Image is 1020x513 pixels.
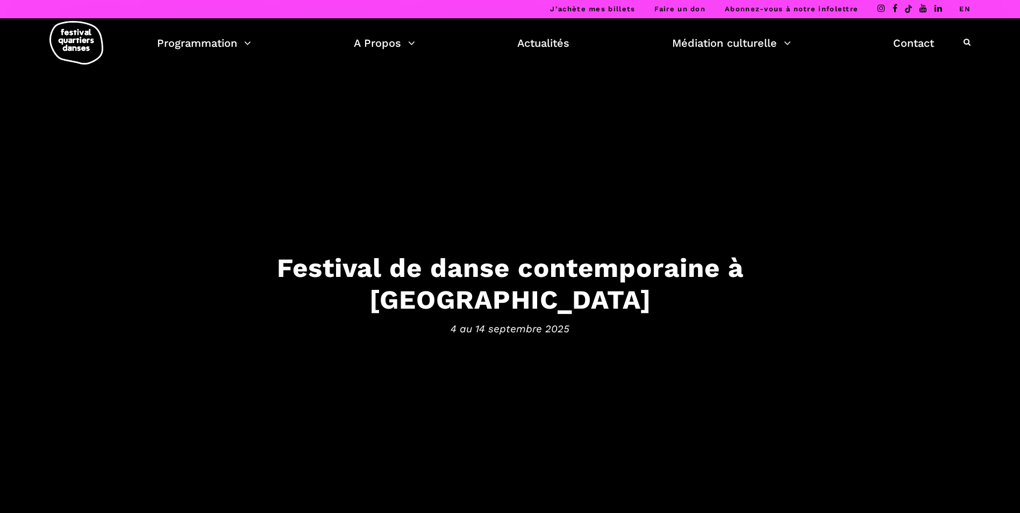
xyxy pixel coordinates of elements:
[177,252,844,316] h3: Festival de danse contemporaine à [GEOGRAPHIC_DATA]
[550,5,635,13] a: J’achète mes billets
[725,5,858,13] a: Abonnez-vous à notre infolettre
[49,21,103,65] img: logo-fqd-med
[157,34,251,52] a: Programmation
[354,34,415,52] a: A Propos
[177,320,844,337] span: 4 au 14 septembre 2025
[517,34,569,52] a: Actualités
[672,34,791,52] a: Médiation culturelle
[654,5,705,13] a: Faire un don
[959,5,971,13] a: EN
[893,34,934,52] a: Contact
